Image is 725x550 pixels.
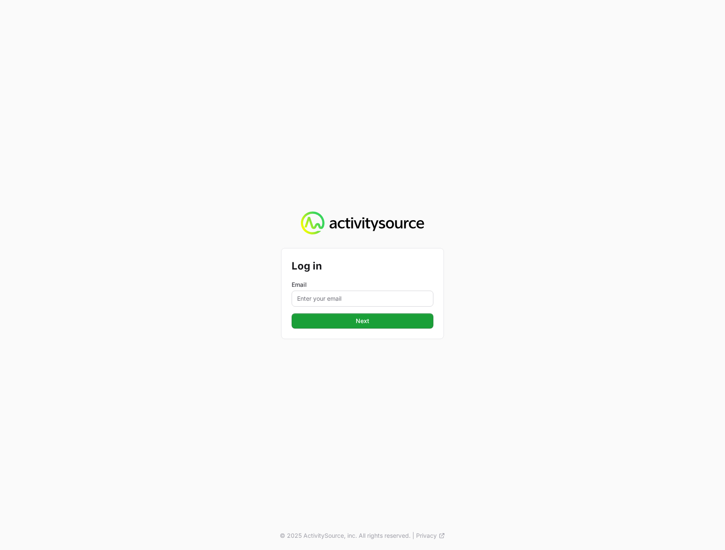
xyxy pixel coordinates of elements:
[292,280,433,289] label: Email
[292,291,433,307] input: Enter your email
[280,531,411,540] p: © 2025 ActivitySource, inc. All rights reserved.
[356,316,369,326] span: Next
[416,531,445,540] a: Privacy
[301,211,424,235] img: Activity Source
[292,313,433,329] button: Next
[292,259,433,274] h2: Log in
[412,531,414,540] span: |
